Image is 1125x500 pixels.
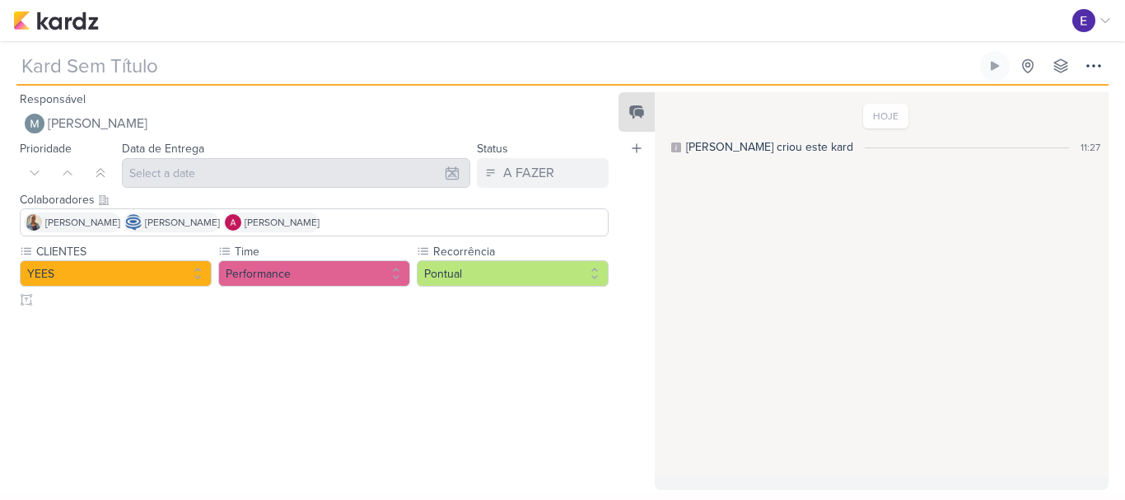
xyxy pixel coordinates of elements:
[233,243,410,260] label: Time
[25,114,44,133] img: Mariana Amorim
[503,163,554,183] div: A FAZER
[20,260,212,287] button: YEES
[417,260,609,287] button: Pontual
[988,59,1001,72] div: Ligar relógio
[13,11,99,30] img: kardz.app
[45,215,120,230] span: [PERSON_NAME]
[20,142,72,156] label: Prioridade
[218,260,410,287] button: Performance
[20,109,609,138] button: [PERSON_NAME]
[35,243,212,260] label: CLIENTES
[225,214,241,231] img: Alessandra Gomes
[122,158,470,188] input: Select a date
[1072,9,1095,32] img: Eduardo Quaresma
[477,158,609,188] button: A FAZER
[122,142,204,156] label: Data de Entrega
[20,92,86,106] label: Responsável
[686,138,853,156] div: [PERSON_NAME] criou este kard
[145,215,220,230] span: [PERSON_NAME]
[432,243,609,260] label: Recorrência
[20,191,609,208] div: Colaboradores
[125,214,142,231] img: Caroline Traven De Andrade
[477,142,508,156] label: Status
[245,215,320,230] span: [PERSON_NAME]
[26,214,42,231] img: Iara Santos
[1081,140,1100,155] div: 11:27
[16,51,977,81] input: Kard Sem Título
[48,114,147,133] span: [PERSON_NAME]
